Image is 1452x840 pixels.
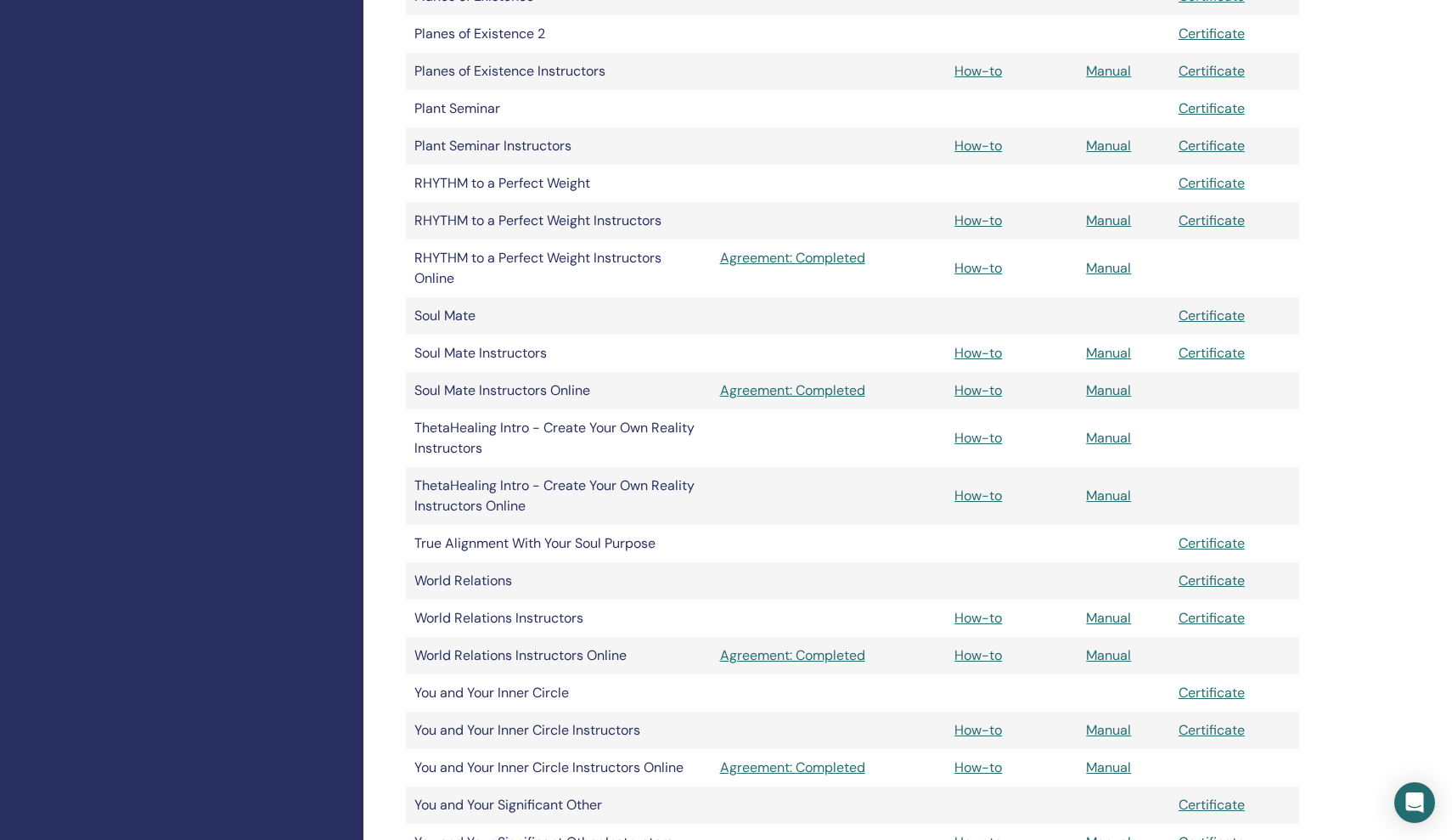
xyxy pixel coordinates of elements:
td: You and Your Inner Circle [406,674,712,712]
a: How-to [954,344,1002,362]
a: Certificate [1179,796,1245,814]
td: Plant Seminar [406,90,712,127]
a: How-to [954,137,1002,155]
a: Manual [1086,429,1131,447]
a: Certificate [1179,344,1245,362]
td: True Alignment With Your Soul Purpose [406,525,712,562]
a: Certificate [1179,25,1245,42]
td: World Relations Instructors Online [406,637,712,674]
a: Manual [1086,487,1131,505]
td: You and Your Inner Circle Instructors [406,712,712,749]
a: How-to [954,429,1002,447]
td: Planes of Existence Instructors [406,53,712,90]
td: Soul Mate [406,297,712,335]
a: Certificate [1179,609,1245,627]
a: Manual [1086,758,1131,776]
a: How-to [954,721,1002,739]
a: How-to [954,259,1002,277]
td: RHYTHM to a Perfect Weight Instructors Online [406,240,712,297]
td: World Relations [406,562,712,600]
a: Manual [1086,609,1131,627]
a: Certificate [1179,534,1245,552]
a: Certificate [1179,684,1245,702]
td: Plant Seminar Instructors [406,127,712,165]
td: ThetaHealing Intro - Create Your Own Reality Instructors [406,409,712,467]
td: You and Your Significant Other [406,786,712,824]
td: You and Your Inner Circle Instructors Online [406,749,712,786]
a: Manual [1086,137,1131,155]
a: Certificate [1179,572,1245,589]
td: Soul Mate Instructors [406,335,712,372]
td: RHYTHM to a Perfect Weight Instructors [406,202,712,240]
a: How-to [954,211,1002,229]
a: Certificate [1179,137,1245,155]
a: How-to [954,646,1002,664]
a: Agreement: Completed [720,646,938,666]
a: Agreement: Completed [720,381,938,401]
td: Soul Mate Instructors Online [406,372,712,409]
a: How-to [954,758,1002,776]
a: Manual [1086,381,1131,399]
a: Manual [1086,344,1131,362]
a: Certificate [1179,174,1245,192]
td: ThetaHealing Intro - Create Your Own Reality Instructors Online [406,467,712,525]
a: Manual [1086,721,1131,739]
td: RHYTHM to a Perfect Weight [406,165,712,202]
a: Agreement: Completed [720,248,938,268]
a: Manual [1086,646,1131,664]
a: Certificate [1179,211,1245,229]
a: Manual [1086,259,1131,277]
a: Certificate [1179,721,1245,739]
div: Open Intercom Messenger [1394,782,1435,823]
a: Certificate [1179,62,1245,80]
a: Certificate [1179,99,1245,117]
a: Manual [1086,62,1131,80]
td: World Relations Instructors [406,600,712,637]
a: Agreement: Completed [720,758,938,778]
a: Certificate [1179,307,1245,324]
a: How-to [954,62,1002,80]
a: Manual [1086,211,1131,229]
a: How-to [954,487,1002,505]
a: How-to [954,381,1002,399]
td: Planes of Existence 2 [406,15,712,53]
a: How-to [954,609,1002,627]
